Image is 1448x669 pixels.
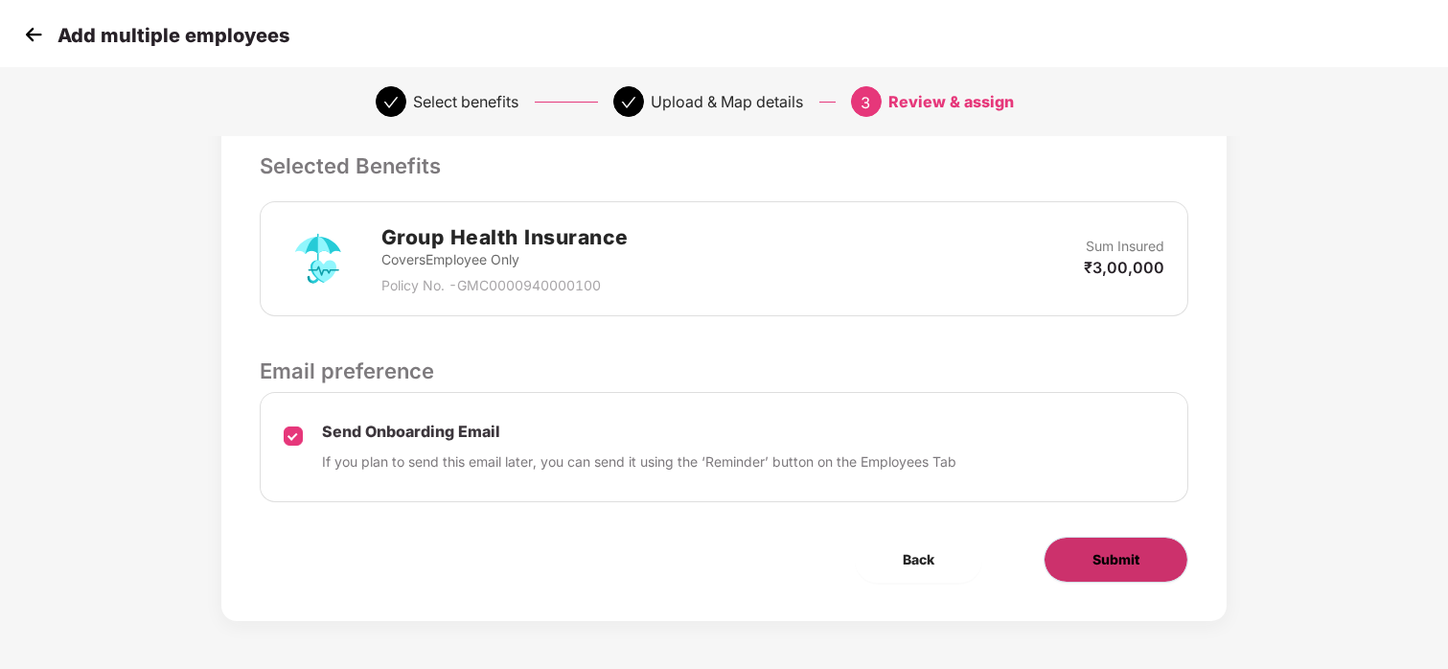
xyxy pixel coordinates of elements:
div: Upload & Map details [652,86,804,117]
span: Submit [1092,549,1139,570]
p: If you plan to send this email later, you can send it using the ‘Reminder’ button on the Employee... [322,451,956,473]
p: Selected Benefits [260,150,1188,182]
img: svg+xml;base64,PHN2ZyB4bWxucz0iaHR0cDovL3d3dy53My5vcmcvMjAwMC9zdmciIHdpZHRoPSI3MiIgaGVpZ2h0PSI3Mi... [284,224,353,293]
div: Review & assign [889,86,1015,117]
p: Email preference [260,355,1188,387]
p: Covers Employee Only [381,249,629,270]
span: check [383,95,399,110]
h2: Group Health Insurance [381,221,629,253]
span: 3 [862,93,871,112]
span: check [621,95,636,110]
p: ₹3,00,000 [1084,257,1164,278]
p: Add multiple employees [57,24,289,47]
button: Submit [1044,537,1188,583]
p: Policy No. - GMC0000940000100 [381,275,629,296]
div: Select benefits [414,86,519,117]
p: Sum Insured [1086,236,1164,257]
button: Back [855,537,982,583]
p: Send Onboarding Email [322,422,956,442]
img: svg+xml;base64,PHN2ZyB4bWxucz0iaHR0cDovL3d3dy53My5vcmcvMjAwMC9zdmciIHdpZHRoPSIzMCIgaGVpZ2h0PSIzMC... [19,20,48,49]
span: Back [903,549,934,570]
